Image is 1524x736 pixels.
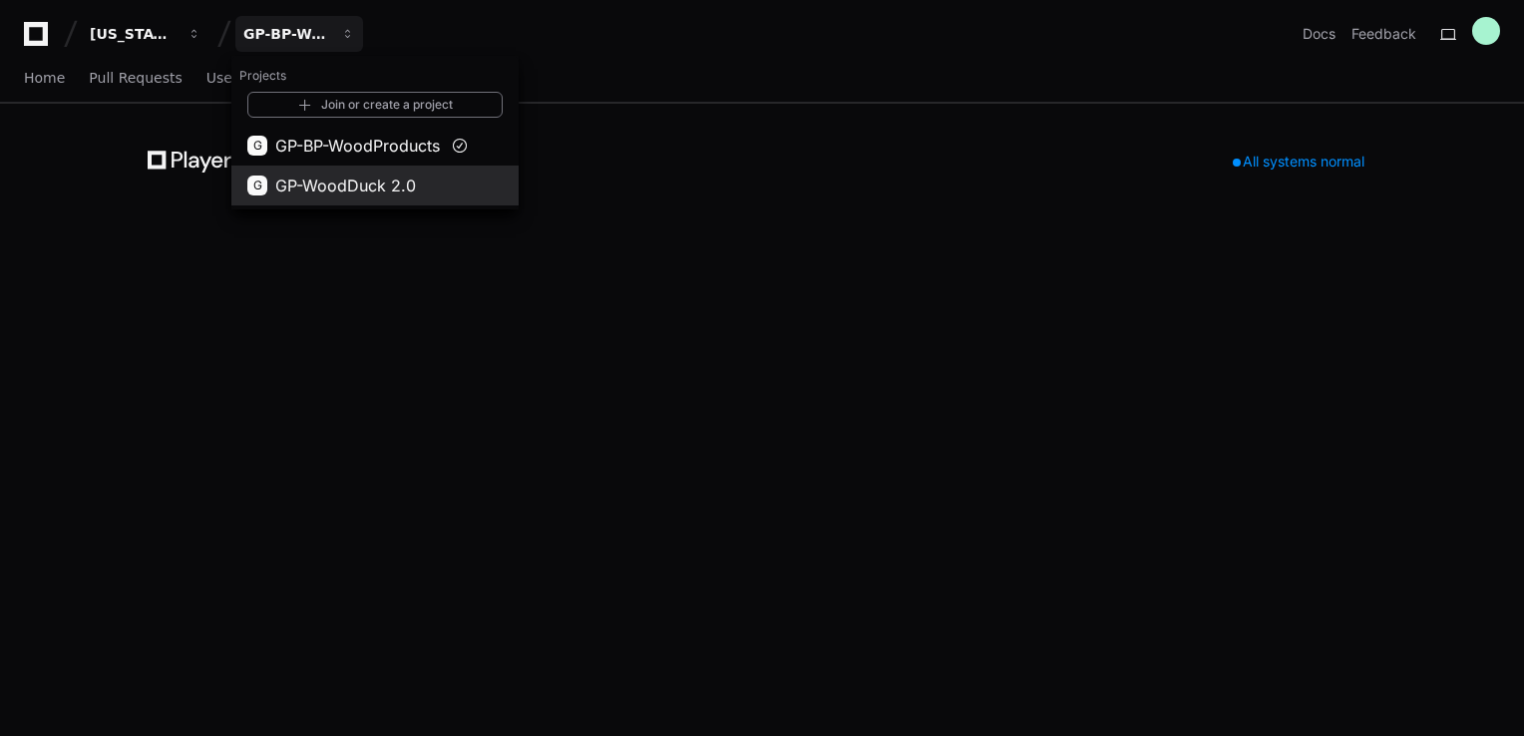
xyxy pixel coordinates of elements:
span: Home [24,72,65,84]
a: Join or create a project [247,92,503,118]
h1: Projects [231,60,519,92]
span: Pull Requests [89,72,182,84]
button: Feedback [1351,24,1416,44]
a: Docs [1303,24,1335,44]
button: [US_STATE] Pacific [82,16,209,52]
div: GP-BP-WoodProducts [243,24,329,44]
button: GP-BP-WoodProducts [235,16,363,52]
div: G [247,176,267,195]
a: Users [206,56,245,102]
span: GP-WoodDuck 2.0 [275,174,416,197]
div: [US_STATE] Pacific [231,56,519,209]
div: All systems normal [1221,148,1376,176]
a: Home [24,56,65,102]
div: G [247,136,267,156]
span: GP-BP-WoodProducts [275,134,440,158]
div: [US_STATE] Pacific [90,24,176,44]
a: Pull Requests [89,56,182,102]
span: Users [206,72,245,84]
